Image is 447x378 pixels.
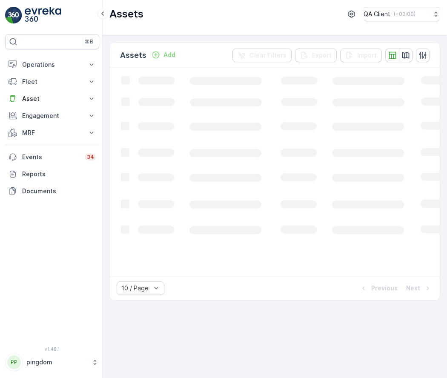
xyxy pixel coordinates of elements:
[5,166,99,183] a: Reports
[120,49,146,61] p: Assets
[5,149,99,166] a: Events34
[109,7,143,21] p: Assets
[26,358,87,367] p: pingdom
[358,283,398,293] button: Previous
[22,170,96,178] p: Reports
[312,51,332,60] p: Export
[87,154,94,160] p: 34
[364,7,440,21] button: QA Client(+03:00)
[22,187,96,195] p: Documents
[232,49,292,62] button: Clear Filters
[405,283,433,293] button: Next
[5,353,99,371] button: PPpingdom
[22,129,82,137] p: MRF
[25,7,61,24] img: logo_light-DOdMpM7g.png
[85,38,93,45] p: ⌘B
[5,73,99,90] button: Fleet
[406,284,420,292] p: Next
[7,355,21,369] div: PP
[163,51,175,59] p: Add
[22,60,82,69] p: Operations
[249,51,287,60] p: Clear Filters
[5,183,99,200] a: Documents
[5,107,99,124] button: Engagement
[295,49,337,62] button: Export
[364,10,390,18] p: QA Client
[371,284,398,292] p: Previous
[5,90,99,107] button: Asset
[22,153,80,161] p: Events
[5,56,99,73] button: Operations
[394,11,415,17] p: ( +03:00 )
[357,51,377,60] p: Import
[5,124,99,141] button: MRF
[22,77,82,86] p: Fleet
[5,346,99,352] span: v 1.48.1
[340,49,382,62] button: Import
[22,112,82,120] p: Engagement
[22,94,82,103] p: Asset
[5,7,22,24] img: logo
[148,50,179,60] button: Add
